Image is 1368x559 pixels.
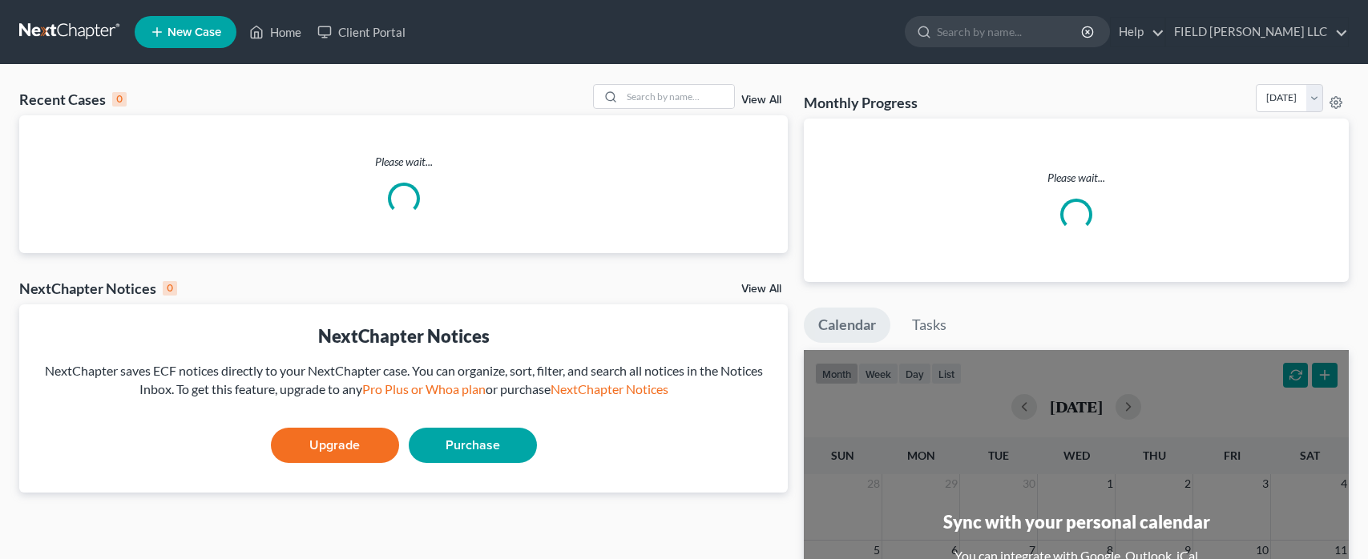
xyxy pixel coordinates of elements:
[741,284,781,295] a: View All
[271,428,399,463] a: Upgrade
[898,308,961,343] a: Tasks
[1166,18,1348,46] a: FIELD [PERSON_NAME] LLC
[32,324,775,348] div: NextChapter Notices
[943,509,1210,534] div: Sync with your personal calendar
[551,381,668,396] a: NextChapter Notices
[167,26,221,38] span: New Case
[804,308,890,343] a: Calendar
[362,381,486,396] a: Pro Plus or Whoa plan
[622,85,734,108] input: Search by name...
[741,95,781,106] a: View All
[1111,18,1164,46] a: Help
[309,18,414,46] a: Client Portal
[241,18,309,46] a: Home
[112,92,127,107] div: 0
[19,154,788,170] p: Please wait...
[937,17,1084,46] input: Search by name...
[19,90,127,109] div: Recent Cases
[817,170,1336,186] p: Please wait...
[409,428,537,463] a: Purchase
[19,279,177,298] div: NextChapter Notices
[32,362,775,399] div: NextChapter saves ECF notices directly to your NextChapter case. You can organize, sort, filter, ...
[163,281,177,296] div: 0
[804,93,918,112] h3: Monthly Progress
